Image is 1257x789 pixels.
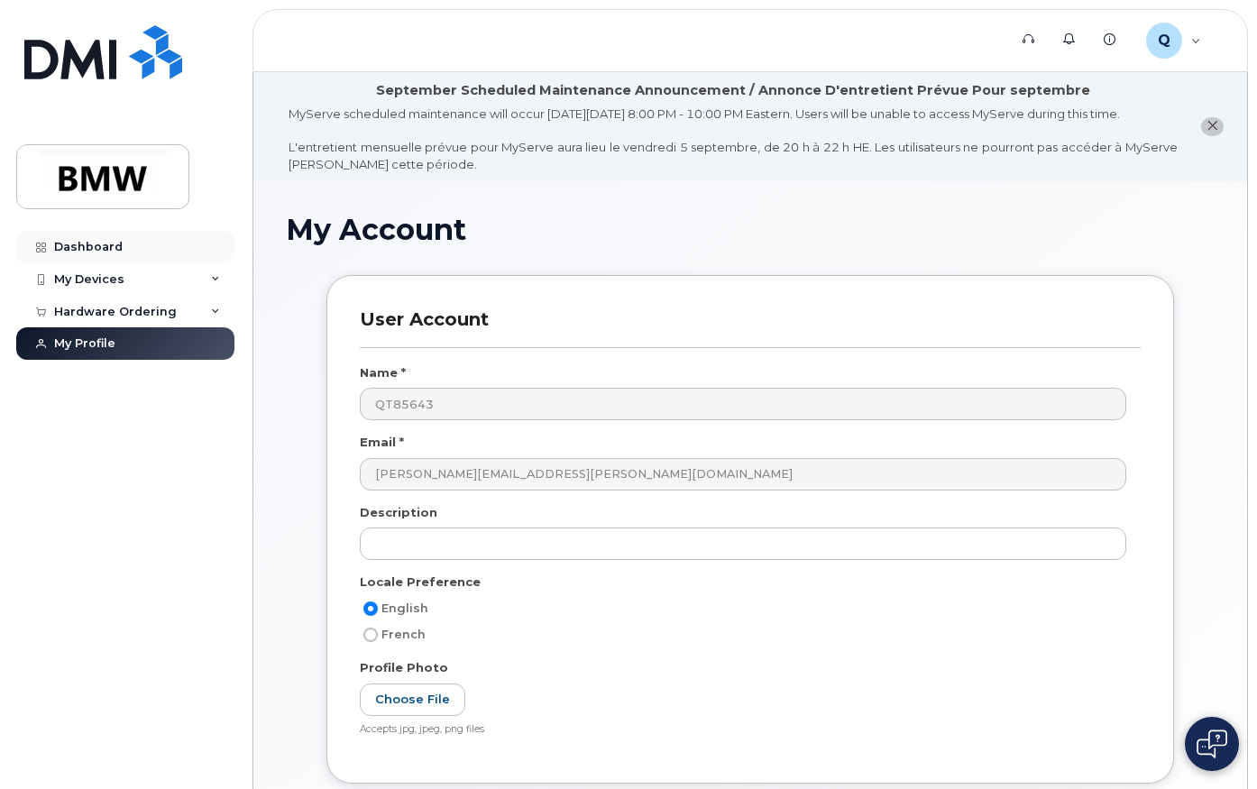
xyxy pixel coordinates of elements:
[1197,729,1227,758] img: Open chat
[286,214,1215,245] h1: My Account
[360,308,1141,347] h3: User Account
[360,683,465,717] label: Choose File
[360,659,448,676] label: Profile Photo
[360,434,404,451] label: Email *
[381,601,428,615] span: English
[381,628,426,641] span: French
[376,81,1090,100] div: September Scheduled Maintenance Announcement / Annonce D'entretient Prévue Pour septembre
[363,628,378,642] input: French
[360,504,437,521] label: Description
[360,723,1126,737] div: Accepts jpg, jpeg, png files
[360,364,406,381] label: Name *
[289,106,1178,172] div: MyServe scheduled maintenance will occur [DATE][DATE] 8:00 PM - 10:00 PM Eastern. Users will be u...
[363,601,378,616] input: English
[1201,117,1224,136] button: close notification
[360,573,481,591] label: Locale Preference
